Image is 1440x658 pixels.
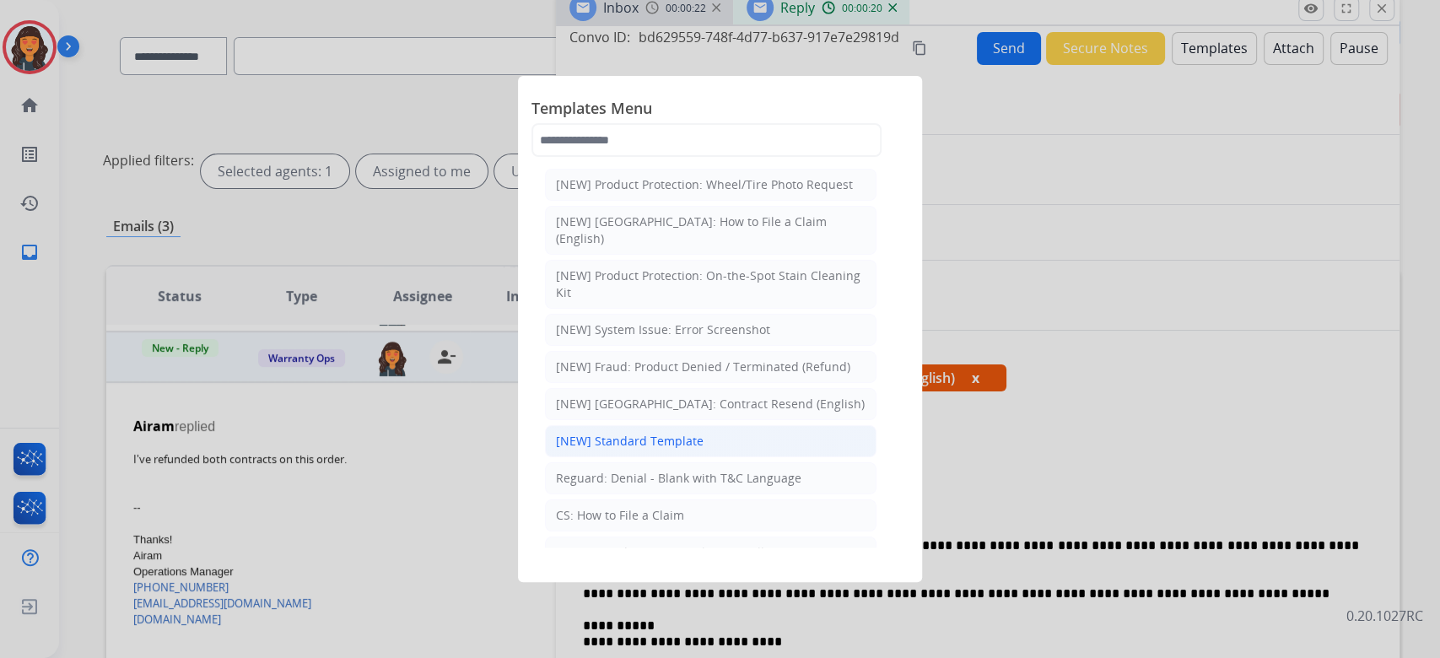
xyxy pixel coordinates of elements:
[556,507,684,524] div: CS: How to File a Claim
[556,359,850,375] div: [NEW] Fraud: Product Denied / Terminated (Refund)
[556,470,801,487] div: Reguard: Denial - Blank with T&C Language
[556,433,704,450] div: [NEW] Standard Template
[556,176,853,193] div: [NEW] Product Protection: Wheel/Tire Photo Request
[556,396,865,413] div: [NEW] [GEOGRAPHIC_DATA]: Contract Resend (English)
[556,267,866,301] div: [NEW] Product Protection: On-the-Spot Stain Cleaning Kit
[556,544,793,561] div: [NEW] Fraud: Protection Plan Cancellation
[556,321,770,338] div: [NEW] System Issue: Error Screenshot
[556,213,866,247] div: [NEW] [GEOGRAPHIC_DATA]: How to File a Claim (English)
[531,96,909,123] span: Templates Menu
